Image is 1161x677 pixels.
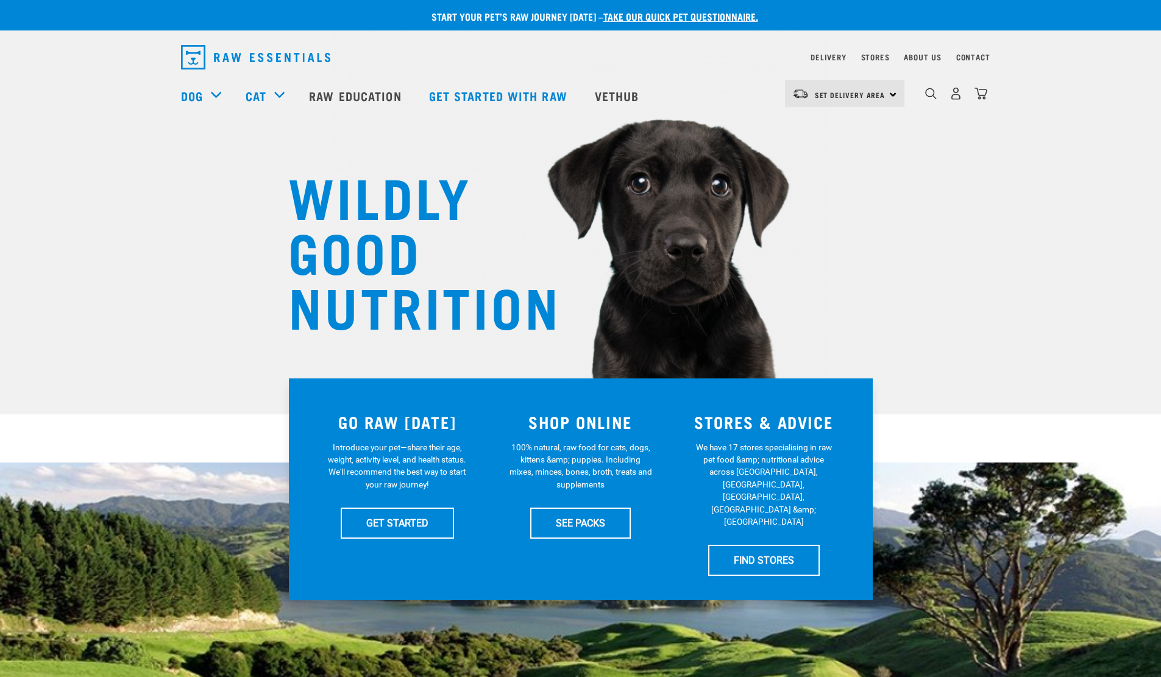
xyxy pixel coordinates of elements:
[181,45,330,69] img: Raw Essentials Logo
[530,508,631,538] a: SEE PACKS
[956,55,990,59] a: Contact
[815,93,886,97] span: Set Delivery Area
[171,40,990,74] nav: dropdown navigation
[904,55,941,59] a: About Us
[417,71,583,120] a: Get started with Raw
[341,508,454,538] a: GET STARTED
[246,87,266,105] a: Cat
[861,55,890,59] a: Stores
[583,71,655,120] a: Vethub
[792,88,809,99] img: van-moving.png
[313,413,482,431] h3: GO RAW [DATE]
[925,88,937,99] img: home-icon-1@2x.png
[708,545,820,575] a: FIND STORES
[297,71,416,120] a: Raw Education
[496,413,665,431] h3: SHOP ONLINE
[975,87,987,100] img: home-icon@2x.png
[181,87,203,105] a: Dog
[680,413,848,431] h3: STORES & ADVICE
[603,13,758,19] a: take our quick pet questionnaire.
[509,441,652,491] p: 100% natural, raw food for cats, dogs, kittens &amp; puppies. Including mixes, minces, bones, bro...
[811,55,846,59] a: Delivery
[950,87,962,100] img: user.png
[288,168,532,332] h1: WILDLY GOOD NUTRITION
[325,441,469,491] p: Introduce your pet—share their age, weight, activity level, and health status. We'll recommend th...
[692,441,836,528] p: We have 17 stores specialising in raw pet food &amp; nutritional advice across [GEOGRAPHIC_DATA],...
